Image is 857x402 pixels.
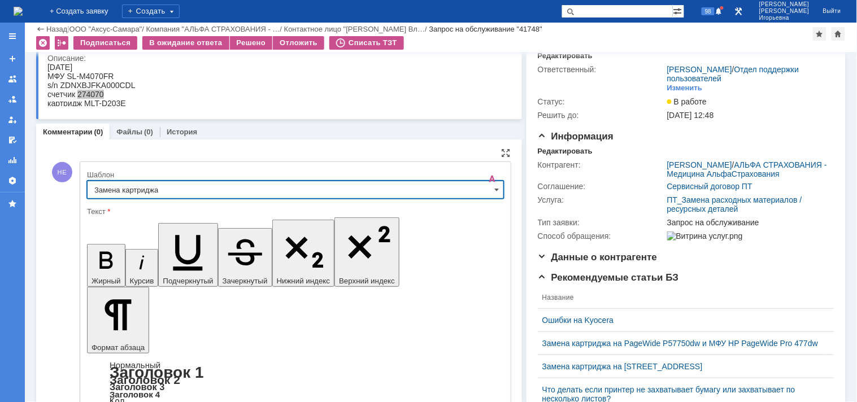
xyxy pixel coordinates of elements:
[3,70,21,88] a: Заявки на командах
[87,171,502,178] div: Шаблон
[667,160,829,178] div: /
[218,228,272,287] button: Зачеркнутый
[116,128,142,136] a: Файлы
[667,84,703,93] div: Изменить
[52,162,72,182] span: НЕ
[122,5,180,18] div: Создать
[55,36,68,50] div: Работа с массовостью
[284,25,429,33] div: /
[5,16,153,40] span: На аппарате проведена замена РМ (РД)
[759,15,810,21] span: Игорьевна
[667,65,732,74] a: [PERSON_NAME]
[14,7,23,16] img: logo
[542,362,821,371] a: Замена картриджа на [STREET_ADDRESS]
[667,218,829,227] div: Запрос на обслуживание
[538,51,593,60] div: Редактировать
[110,364,204,381] a: Заголовок 1
[538,252,658,263] span: Данные о контрагенте
[538,272,679,283] span: Рекомендуемые статьи БЗ
[3,90,21,108] a: Заявки в моей ответственности
[36,36,50,50] div: Удалить
[110,360,160,370] a: Нормальный
[110,382,164,392] a: Заголовок 3
[163,277,213,285] span: Подчеркнутый
[5,40,163,63] font: Данный расходный материал списан с остатков подменного склада
[538,231,665,241] div: Способ обращения:
[46,25,67,33] a: Назад
[43,128,93,136] a: Комментарии
[732,5,746,18] a: Перейти в интерфейс администратора
[667,182,752,191] a: Сервисный договор ПТ
[158,223,217,287] button: Подчеркнутый
[667,65,829,83] div: /
[5,5,62,16] span: Добрый день
[3,151,21,169] a: Отчеты
[67,24,69,33] div: |
[272,220,335,287] button: Нижний индекс
[538,65,665,74] div: Ответственный:
[69,25,142,33] a: ООО "Аксус-Самара"
[167,128,197,136] a: История
[667,160,732,169] a: [PERSON_NAME]
[14,7,23,16] a: Перейти на домашнюю страницу
[667,97,707,106] span: В работе
[87,244,125,287] button: Жирный
[3,172,21,190] a: Настройки
[5,99,125,134] span: С уважением, первая линия технической поддержки
[3,131,21,149] a: Мои согласования
[284,25,425,33] a: Контактное лицо "[PERSON_NAME] Вл…
[277,277,330,285] span: Нижний индекс
[125,249,159,287] button: Курсив
[538,160,665,169] div: Контрагент:
[667,111,714,120] span: [DATE] 12:48
[538,97,665,106] div: Статус:
[110,390,160,399] a: Заголовок 4
[538,182,665,191] div: Соглашение:
[92,343,145,352] span: Формат абзаца
[3,111,21,129] a: Мои заявки
[130,277,154,285] span: Курсив
[146,25,284,33] div: /
[538,218,665,227] div: Тип заявки:
[667,195,802,213] a: ПТ_Замена расходных материалов / ресурсных деталей
[538,195,665,204] div: Услуга:
[538,287,825,309] th: Название
[759,1,810,8] span: [PERSON_NAME]
[542,339,821,348] a: Замена картриджа на PageWide P57750dw и МФУ HP PageWide Pro 477dw
[667,65,799,83] a: Отдел поддержки пользователей
[486,172,499,186] span: Скрыть панель инструментов
[542,316,821,325] a: Ошибки на Kyocera
[3,50,21,68] a: Создать заявку
[667,160,827,178] a: АЛЬФА СТРАХОВАНИЯ - Медицина АльфаСтрахования
[334,217,399,287] button: Верхний индекс
[144,128,153,136] div: (0)
[538,147,593,156] div: Редактировать
[87,208,502,215] div: Текст
[702,7,715,15] span: 98
[47,54,508,63] div: Описание:
[832,27,845,41] div: Сделать домашней страницей
[92,277,121,285] span: Жирный
[69,25,146,33] div: /
[87,287,149,353] button: Формат абзаца
[94,128,103,136] div: (0)
[429,25,543,33] div: Запрос на обслуживание "41748"
[667,231,743,241] img: Витрина услуг.png
[813,27,826,41] div: Добавить в избранное
[502,148,511,158] div: На всю страницу
[223,277,268,285] span: Зачеркнутый
[759,8,810,15] span: [PERSON_NAME]
[339,277,395,285] span: Верхний индекс
[673,5,684,16] span: Расширенный поиск
[538,111,665,120] div: Решить до:
[146,25,280,33] a: Компания "АЛЬФА СТРАХОВАНИЯ - …
[110,373,180,386] a: Заголовок 2
[538,131,614,142] span: Информация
